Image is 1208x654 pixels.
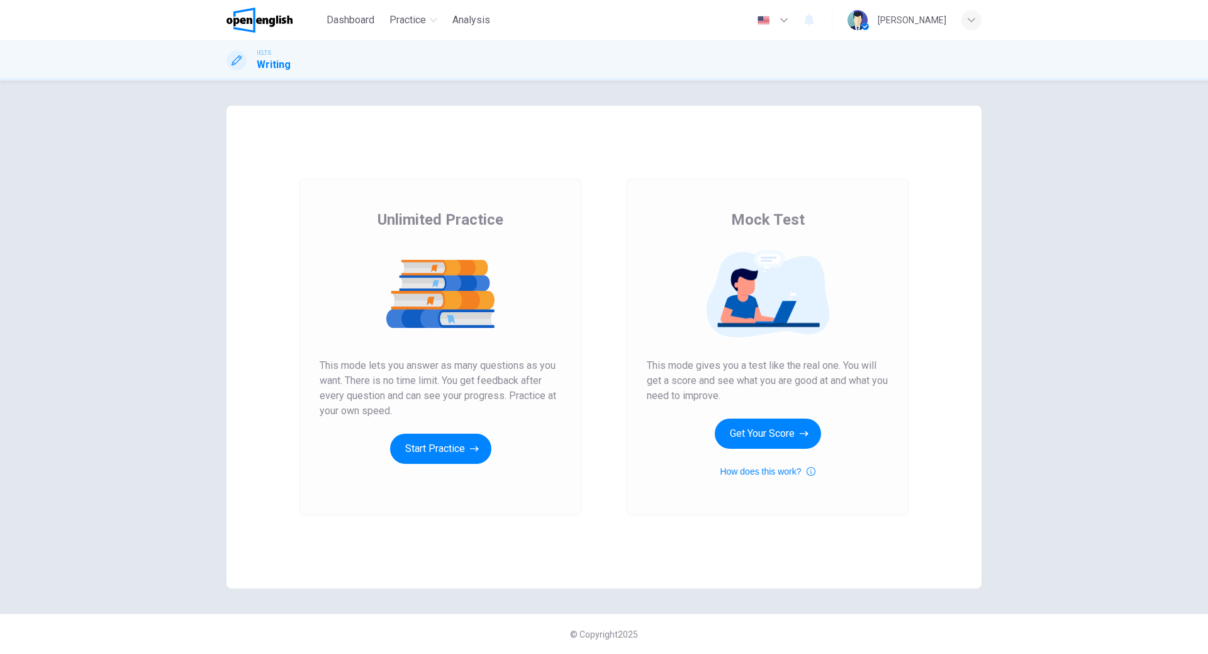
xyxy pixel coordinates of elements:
[731,210,805,230] span: Mock Test
[390,434,491,464] button: Start Practice
[878,13,946,28] div: [PERSON_NAME]
[647,358,888,403] span: This mode gives you a test like the real one. You will get a score and see what you are good at a...
[720,464,815,479] button: How does this work?
[570,629,638,640] span: © Copyright 2025
[257,48,271,57] span: IELTS
[327,13,374,28] span: Dashboard
[756,16,771,25] img: en
[226,8,322,33] a: OpenEnglish logo
[377,210,503,230] span: Unlimited Practice
[447,9,495,31] button: Analysis
[847,10,868,30] img: Profile picture
[389,13,426,28] span: Practice
[257,57,291,72] h1: Writing
[384,9,442,31] button: Practice
[715,419,821,449] button: Get Your Score
[452,13,490,28] span: Analysis
[320,358,561,419] span: This mode lets you answer as many questions as you want. There is no time limit. You get feedback...
[226,8,293,33] img: OpenEnglish logo
[322,9,379,31] button: Dashboard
